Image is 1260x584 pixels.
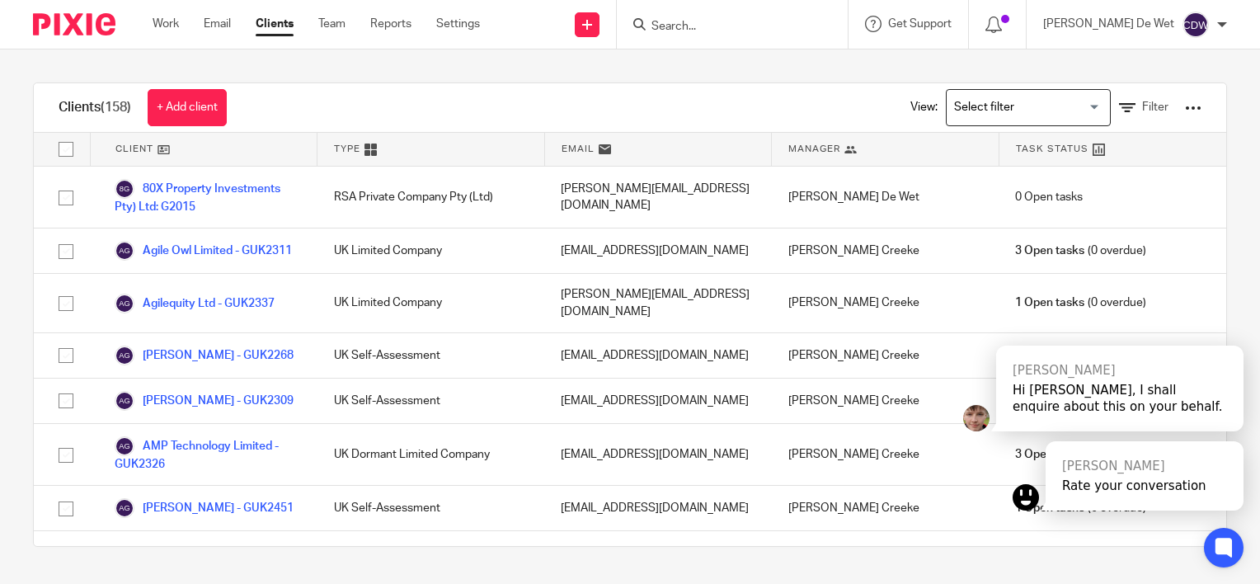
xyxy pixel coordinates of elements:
img: svg%3E [115,346,134,365]
img: svg%3E [115,179,134,199]
span: Client [115,142,153,156]
span: 3 Open tasks [1015,243,1084,259]
a: 80X Property Investments Pty) Ltd: G2015 [115,179,301,215]
div: UK Limited Company [317,274,545,332]
a: AMP Technology Limited - GUK2326 [115,436,301,473]
div: [EMAIL_ADDRESS][DOMAIN_NAME] [544,333,772,378]
a: Reports [370,16,411,32]
a: Email [204,16,231,32]
input: Search [650,20,798,35]
img: svg%3E [1182,12,1209,38]
a: [PERSON_NAME] - GUK2451 [115,498,294,518]
a: Clients [256,16,294,32]
div: UK Self-Assessment [317,379,545,423]
div: UK Self-Assessment [317,333,545,378]
a: [PERSON_NAME] - GUK2309 [115,391,294,411]
img: svg%3E [115,391,134,411]
div: [PERSON_NAME] Creeke [772,274,999,332]
span: Email [562,142,595,156]
img: kai.png [1013,484,1039,511]
div: UK Self-Assessment [317,486,545,530]
span: Type [334,142,360,156]
img: svg%3E [115,436,134,456]
div: [PERSON_NAME] Creeke [772,333,999,378]
span: Get Support [888,18,952,30]
div: [PERSON_NAME] Creeke [772,486,999,530]
span: Manager [788,142,840,156]
div: UK Limited Company [317,228,545,273]
div: [PERSON_NAME] Creeke [772,424,999,485]
img: svg%3E [115,294,134,313]
div: UK Dormant Limited Company [317,424,545,485]
img: Pixie [33,13,115,35]
span: Task Status [1016,142,1088,156]
a: Work [153,16,179,32]
div: [PERSON_NAME] [1062,458,1227,474]
h1: Clients [59,99,131,116]
div: [EMAIL_ADDRESS][DOMAIN_NAME] [544,379,772,423]
span: 1 Open tasks [1015,294,1084,311]
span: 0 Open tasks [1015,189,1083,205]
a: Settings [436,16,480,32]
div: Rate your conversation [1062,478,1227,494]
div: [PERSON_NAME][EMAIL_ADDRESS][DOMAIN_NAME] [544,167,772,228]
div: [EMAIL_ADDRESS][DOMAIN_NAME] [544,424,772,485]
div: [PERSON_NAME] Creeke [772,379,999,423]
div: [EMAIL_ADDRESS][DOMAIN_NAME] [544,228,772,273]
div: [PERSON_NAME] De Wet [772,167,999,228]
div: Hi [PERSON_NAME], I shall enquire about this on your behalf. [1013,382,1227,415]
input: Search for option [948,93,1101,122]
input: Select all [50,134,82,165]
img: svg%3E [115,241,134,261]
div: [PERSON_NAME][EMAIL_ADDRESS][DOMAIN_NAME] [544,274,772,332]
a: [PERSON_NAME] - GUK2268 [115,346,294,365]
span: (0 overdue) [1015,243,1145,259]
span: (158) [101,101,131,114]
a: Agilequity Ltd - GUK2337 [115,294,275,313]
div: Search for option [946,89,1111,126]
div: [PERSON_NAME] [1013,362,1227,379]
img: Chy10dY5LEHvj3TC4UfDpNBP8wd5IkGYgqMBIwt0Bvokvgbo6HzD3csUxYwJb3u3T6n1DKehDzt.jpg [963,405,990,431]
span: Filter [1142,101,1168,113]
img: svg%3E [115,498,134,518]
p: [PERSON_NAME] De Wet [1043,16,1174,32]
span: (0 overdue) [1015,294,1145,311]
a: + Add client [148,89,227,126]
div: RSA Private Company Pty (Ltd) [317,167,545,228]
a: Team [318,16,346,32]
a: Agile Owl Limited - GUK2311 [115,241,292,261]
div: [PERSON_NAME] Creeke [772,228,999,273]
div: View: [886,83,1201,132]
div: [EMAIL_ADDRESS][DOMAIN_NAME] [544,486,772,530]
